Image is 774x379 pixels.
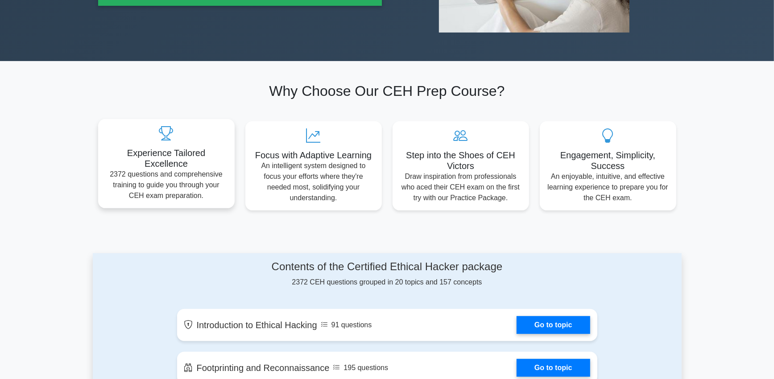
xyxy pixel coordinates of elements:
h2: Why Choose Our CEH Prep Course? [98,82,676,99]
div: 2372 CEH questions grouped in 20 topics and 157 concepts [177,260,597,288]
a: Go to topic [517,359,590,377]
p: An intelligent system designed to focus your efforts where they're needed most, solidifying your ... [252,161,375,203]
p: An enjoyable, intuitive, and effective learning experience to prepare you for the CEH exam. [547,171,669,203]
h5: Step into the Shoes of CEH Victors [400,150,522,171]
h5: Experience Tailored Excellence [105,148,228,169]
p: 2372 questions and comprehensive training to guide you through your CEH exam preparation. [105,169,228,201]
p: Draw inspiration from professionals who aced their CEH exam on the first try with our Practice Pa... [400,171,522,203]
h5: Engagement, Simplicity, Success [547,150,669,171]
h4: Contents of the Certified Ethical Hacker package [177,260,597,273]
a: Go to topic [517,316,590,334]
h5: Focus with Adaptive Learning [252,150,375,161]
